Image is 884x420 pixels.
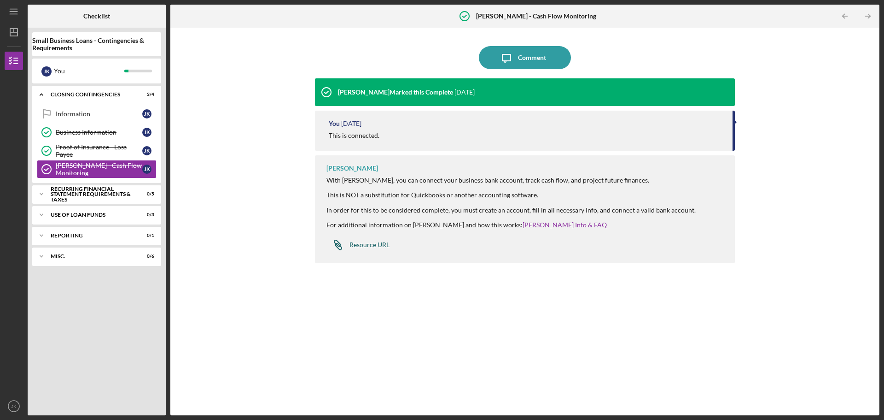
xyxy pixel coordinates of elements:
[37,123,157,142] a: Business InformationJK
[138,92,154,97] div: 3 / 4
[518,46,546,69] div: Comment
[523,221,607,229] a: [PERSON_NAME] Info & FAQ
[349,241,390,248] div: Resource URL
[56,143,142,158] div: Proof of Insurance - Loss Payee
[37,160,157,178] a: [PERSON_NAME] - Cash Flow MonitoringJK
[326,177,696,184] div: With [PERSON_NAME], you can connect your business bank account, track cash flow, and project futu...
[32,37,161,52] b: Small Business Loans - Contingencies & Requirements
[142,109,151,118] div: J K
[138,212,154,218] div: 0 / 3
[138,191,154,197] div: 0 / 5
[454,89,475,96] time: 2025-09-02 14:45
[326,165,378,172] div: [PERSON_NAME]
[338,89,453,96] div: [PERSON_NAME] Marked this Complete
[479,46,571,69] button: Comment
[326,221,696,229] div: For additional information on [PERSON_NAME] and how this works:
[326,236,390,254] a: Resource URL
[51,212,131,218] div: Use of Loan Funds
[51,233,131,238] div: Reporting
[51,186,131,202] div: Recurring Financial Statement Requirements & Taxes
[56,162,142,177] div: [PERSON_NAME] - Cash Flow Monitoring
[54,63,124,79] div: You
[341,120,361,127] time: 2025-09-02 14:28
[329,120,340,127] div: You
[326,207,696,214] div: In order for this to be considered complete, you must create an account, fill in all necessary in...
[56,129,142,136] div: Business Information
[51,92,131,97] div: Closing Contingencies
[142,165,151,174] div: J K
[138,254,154,259] div: 0 / 6
[326,191,696,199] div: This is NOT a substitution for Quickbooks or another accounting software.
[11,404,17,409] text: JK
[37,142,157,160] a: Proof of Insurance - Loss PayeeJK
[5,397,23,415] button: JK
[142,146,151,155] div: J K
[476,12,596,20] b: [PERSON_NAME] - Cash Flow Monitoring
[83,12,110,20] b: Checklist
[37,105,157,123] a: InformationJK
[41,66,52,77] div: J K
[142,128,151,137] div: J K
[138,233,154,238] div: 0 / 1
[56,110,142,118] div: Information
[51,254,131,259] div: Misc.
[329,132,379,139] div: This is connected.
